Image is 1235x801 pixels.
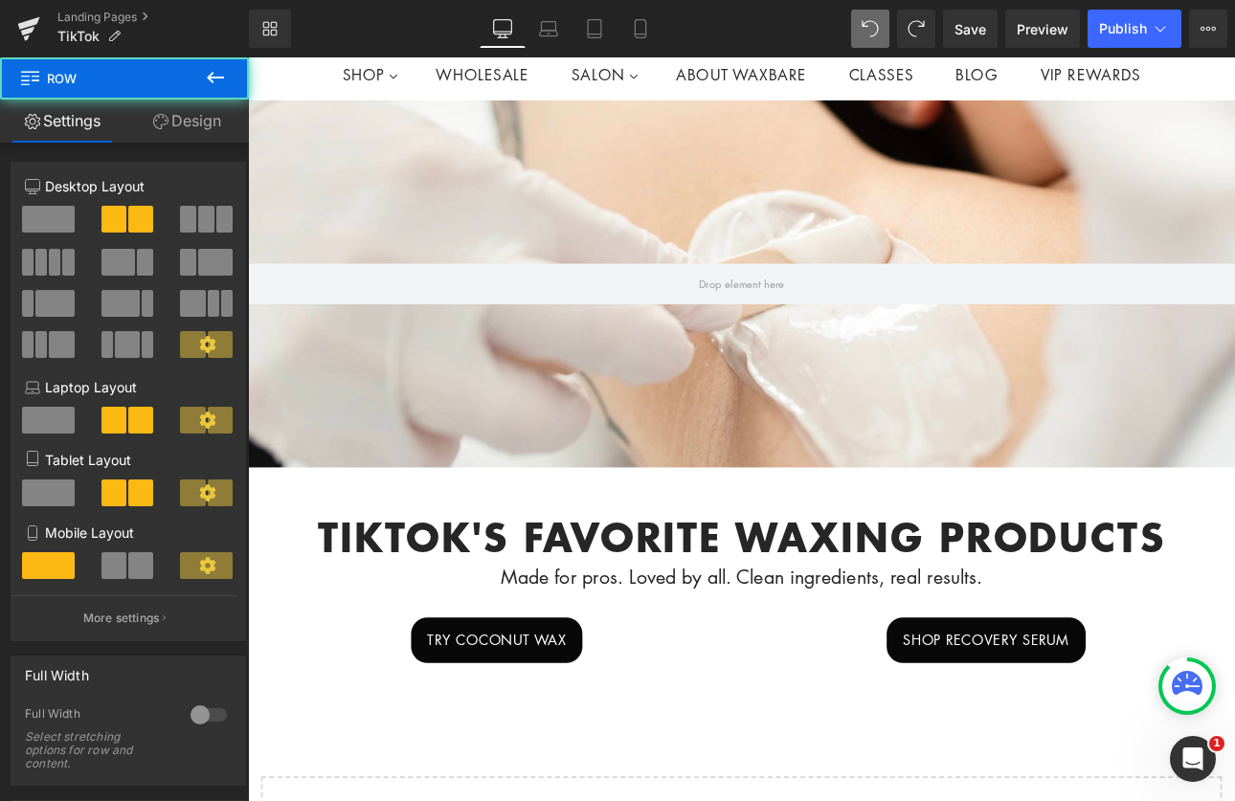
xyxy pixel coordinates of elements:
span: Preview [1017,19,1068,39]
div: Full Width [25,706,171,726]
div: Select stretching options for row and content. [25,730,168,770]
span: shop recovery serum [769,672,964,697]
div: Full Width [25,656,89,683]
button: Redo [897,10,935,48]
button: Publish [1088,10,1181,48]
button: More [1189,10,1227,48]
span: Row [19,57,211,100]
p: More settings [83,610,160,627]
a: Tablet [572,10,617,48]
p: Desktop Layout [25,176,232,196]
span: 1 [1209,736,1224,751]
span: TikTok [57,29,100,44]
a: shop recovery serum [750,657,983,711]
p: Laptop Layout [25,377,232,397]
a: Landing Pages [57,10,249,25]
a: New Library [249,10,291,48]
a: Mobile [617,10,663,48]
a: Try coconut wax [191,657,393,711]
a: Design [124,100,249,143]
a: Desktop [480,10,526,48]
span: Try coconut wax [211,672,374,697]
a: Preview [1005,10,1080,48]
iframe: Intercom live chat [1170,736,1216,782]
span: Save [954,19,986,39]
button: More settings [11,595,237,640]
button: Undo [851,10,889,48]
p: Mobile Layout [25,523,232,543]
span: Publish [1099,21,1147,36]
p: Tablet Layout [25,450,232,470]
a: Laptop [526,10,572,48]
